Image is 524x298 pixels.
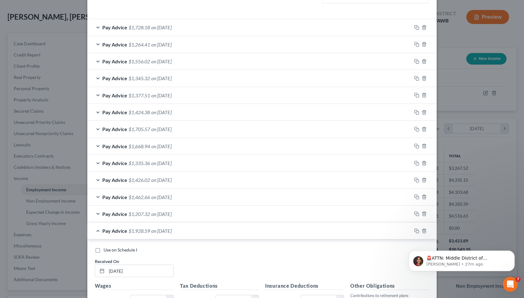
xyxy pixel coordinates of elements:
[95,282,174,290] h5: Wages
[350,282,429,290] h5: Other Obligations
[151,160,172,166] span: on [DATE]
[102,42,127,47] span: Pay Advice
[151,194,172,200] span: on [DATE]
[102,126,127,132] span: Pay Advice
[129,92,150,98] span: $1,377.51
[102,211,127,217] span: Pay Advice
[102,75,127,81] span: Pay Advice
[129,211,150,217] span: $1,207.32
[151,24,172,30] span: on [DATE]
[151,58,172,64] span: on [DATE]
[503,277,518,292] iframe: Intercom live chat
[129,75,150,81] span: $1,345.32
[151,42,172,47] span: on [DATE]
[151,126,172,132] span: on [DATE]
[151,109,172,115] span: on [DATE]
[129,177,150,183] span: $1,426.02
[104,247,137,252] span: Use on Schedule I
[129,228,150,234] span: $1,928.59
[102,58,127,64] span: Pay Advice
[129,58,150,64] span: $1,556.02
[95,259,119,264] span: Received On
[151,177,172,183] span: on [DATE]
[129,24,150,30] span: $1,728.18
[102,109,127,115] span: Pay Advice
[102,160,127,166] span: Pay Advice
[102,143,127,149] span: Pay Advice
[151,92,172,98] span: on [DATE]
[102,92,127,98] span: Pay Advice
[129,126,150,132] span: $1,705.57
[102,228,127,234] span: Pay Advice
[151,143,172,149] span: on [DATE]
[129,109,150,115] span: $1,424.38
[129,194,150,200] span: $1,462.66
[102,194,127,200] span: Pay Advice
[399,237,524,281] iframe: Intercom notifications message
[102,24,127,30] span: Pay Advice
[107,265,173,277] input: MM/DD/YYYY
[151,75,172,81] span: on [DATE]
[265,282,344,290] h5: Insurance Deductions
[151,211,172,217] span: on [DATE]
[516,277,521,282] span: 7
[129,42,150,47] span: $1,264.41
[180,282,259,290] h5: Tax Deductions
[102,177,127,183] span: Pay Advice
[129,160,150,166] span: $1,335.36
[151,228,172,234] span: on [DATE]
[129,143,150,149] span: $1,668.94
